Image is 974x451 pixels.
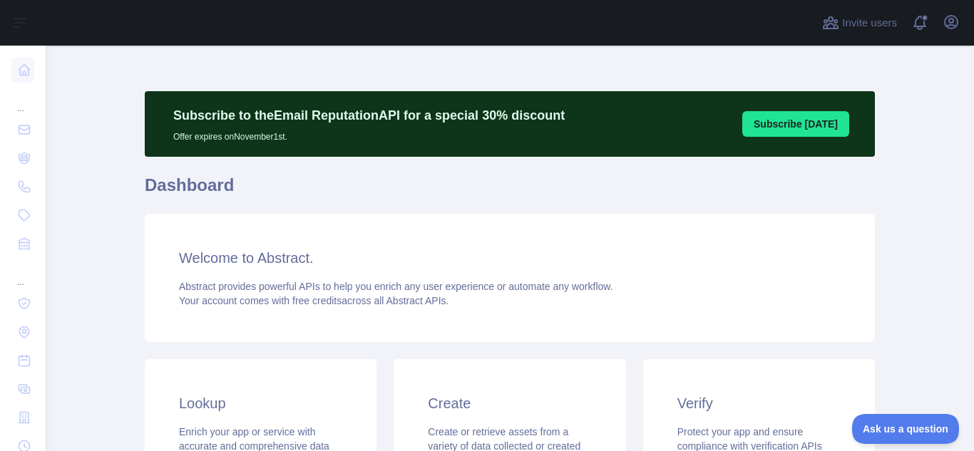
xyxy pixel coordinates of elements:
h3: Create [428,393,591,413]
h3: Lookup [179,393,342,413]
p: Subscribe to the Email Reputation API for a special 30 % discount [173,105,565,125]
h3: Verify [677,393,841,413]
span: Abstract provides powerful APIs to help you enrich any user experience or automate any workflow. [179,281,613,292]
span: Your account comes with across all Abstract APIs. [179,295,448,306]
button: Subscribe [DATE] [742,111,849,137]
div: ... [11,85,34,114]
span: Invite users [842,15,897,31]
p: Offer expires on November 1st. [173,125,565,142]
h1: Dashboard [145,174,875,208]
h3: Welcome to Abstract. [179,248,841,268]
div: ... [11,259,34,288]
iframe: Toggle Customer Support [852,414,960,444]
button: Invite users [819,11,900,34]
span: free credits [292,295,342,306]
